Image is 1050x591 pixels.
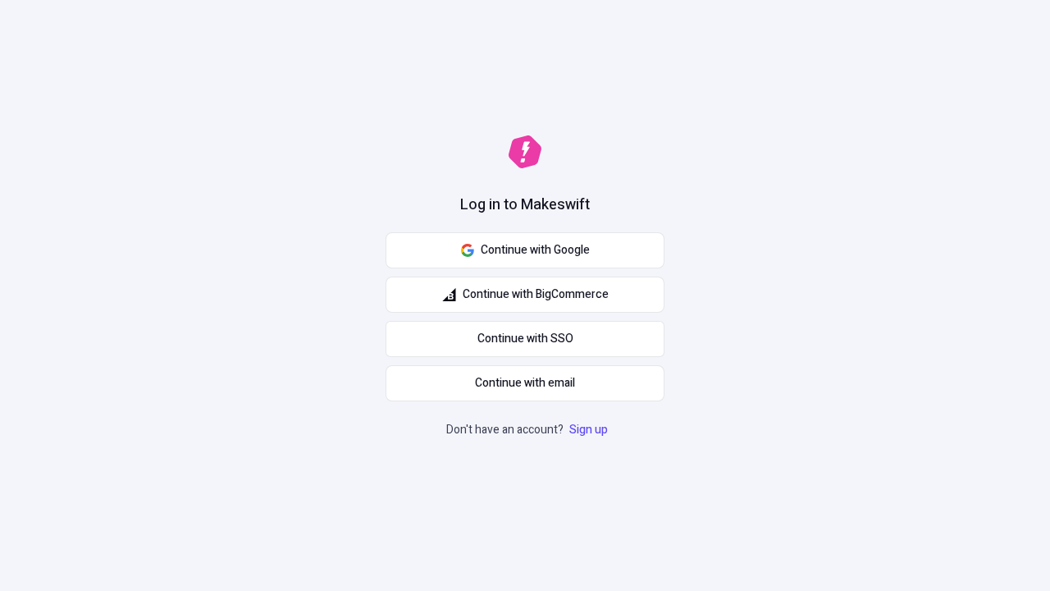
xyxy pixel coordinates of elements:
span: Continue with email [475,374,575,392]
span: Continue with Google [481,241,590,259]
h1: Log in to Makeswift [460,195,590,216]
button: Continue with BigCommerce [386,277,664,313]
span: Continue with BigCommerce [463,286,609,304]
a: Sign up [566,421,611,438]
p: Don't have an account? [446,421,611,439]
button: Continue with Google [386,232,664,268]
a: Continue with SSO [386,321,664,357]
button: Continue with email [386,365,664,401]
